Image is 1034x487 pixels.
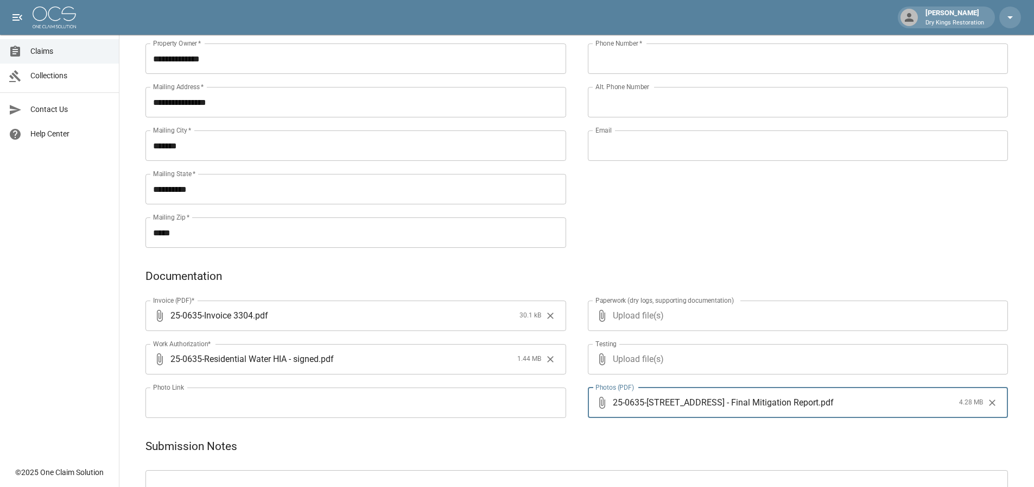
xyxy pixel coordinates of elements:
button: Clear [984,395,1000,411]
button: open drawer [7,7,28,28]
label: Mailing City [153,126,192,135]
span: Collections [30,70,110,82]
label: Mailing Zip [153,213,190,222]
span: . pdf [819,396,834,409]
label: Alt. Phone Number [595,82,649,91]
div: [PERSON_NAME] [921,8,988,27]
span: . pdf [319,353,334,365]
span: Contact Us [30,104,110,115]
span: 30.1 kB [519,310,541,321]
span: Upload file(s) [613,344,979,374]
p: Dry Kings Restoration [925,18,984,28]
span: Help Center [30,128,110,140]
label: Photos (PDF) [595,383,634,392]
label: Work Authorization* [153,339,211,348]
span: 4.28 MB [959,397,983,408]
label: Mailing Address [153,82,204,91]
span: 25-0635-Residential Water HIA - signed [170,353,319,365]
span: 25-0635-[STREET_ADDRESS] - Final Mitigation Report [613,396,819,409]
label: Phone Number [595,39,642,48]
span: 25-0635-Invoice 3304 [170,309,253,322]
label: Property Owner [153,39,201,48]
span: . pdf [253,309,268,322]
label: Email [595,126,612,135]
div: © 2025 One Claim Solution [15,467,104,478]
span: Claims [30,46,110,57]
label: Invoice (PDF)* [153,296,195,305]
button: Clear [542,351,559,367]
span: Upload file(s) [613,301,979,331]
img: ocs-logo-white-transparent.png [33,7,76,28]
label: Mailing State [153,169,195,178]
button: Clear [542,308,559,324]
label: Testing [595,339,617,348]
label: Photo Link [153,383,184,392]
label: Paperwork (dry logs, supporting documentation) [595,296,734,305]
span: 1.44 MB [517,354,541,365]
